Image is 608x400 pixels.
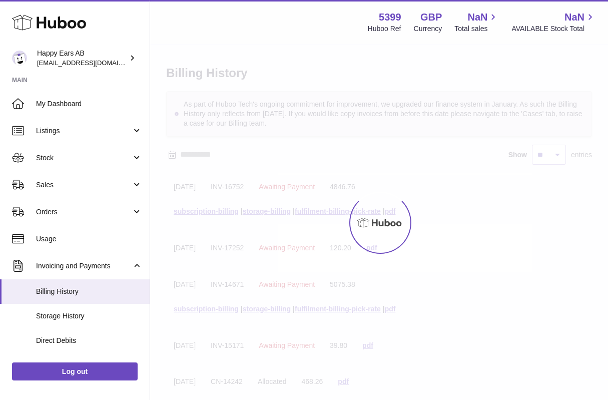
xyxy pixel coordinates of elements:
span: Usage [36,234,142,244]
span: Billing History [36,287,142,296]
strong: 5399 [379,11,401,24]
span: Direct Debits [36,336,142,345]
span: NaN [467,11,487,24]
span: My Dashboard [36,99,142,109]
strong: GBP [420,11,442,24]
span: AVAILABLE Stock Total [511,24,596,34]
span: Total sales [454,24,499,34]
div: Huboo Ref [368,24,401,34]
a: NaN AVAILABLE Stock Total [511,11,596,34]
span: Orders [36,207,132,217]
img: 3pl@happyearsearplugs.com [12,51,27,66]
span: NaN [564,11,584,24]
span: Invoicing and Payments [36,261,132,271]
a: NaN Total sales [454,11,499,34]
div: Happy Ears AB [37,49,127,68]
a: Log out [12,362,138,380]
span: [EMAIL_ADDRESS][DOMAIN_NAME] [37,59,147,67]
span: Listings [36,126,132,136]
span: Storage History [36,311,142,321]
div: Currency [414,24,442,34]
span: Sales [36,180,132,190]
span: Stock [36,153,132,163]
